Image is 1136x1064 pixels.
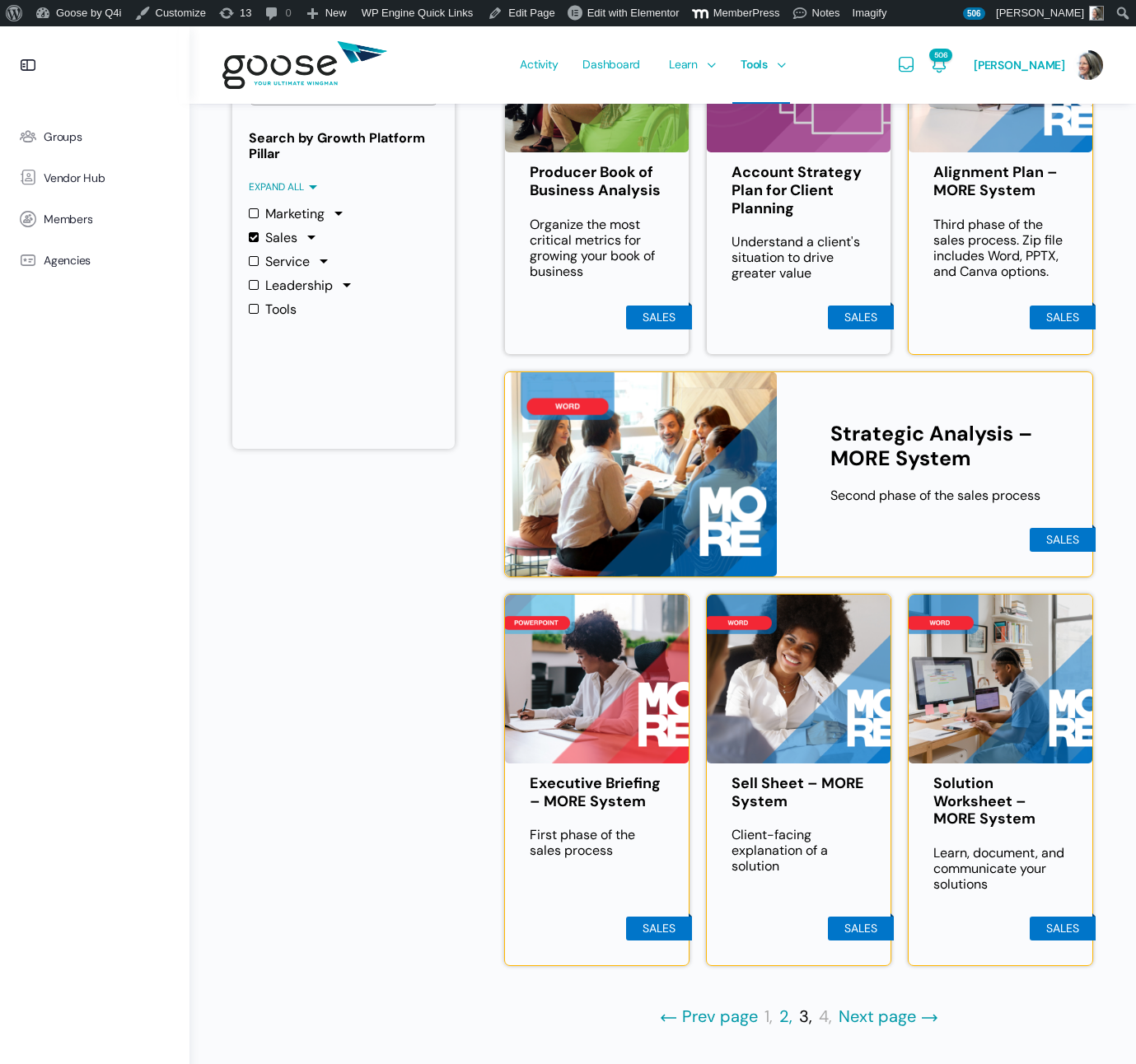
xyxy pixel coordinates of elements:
span: Activity [520,26,558,103]
a: 1, [764,1007,773,1027]
a: Prev page [659,1007,758,1027]
a: Dashboard [574,26,648,104]
span: 506 [963,7,985,20]
a: Alignment Plan – MORE System [933,164,1068,199]
a: Strategic Analysis – MORE System [830,422,1043,471]
a: 3, [799,1007,812,1027]
a: Agencies [8,240,181,281]
a: Messages [896,26,916,104]
a: Notifications [929,26,949,104]
span: Groups [44,130,82,144]
span: 506 [929,49,952,62]
span: Vendor Hub [44,171,105,185]
span: Learn [669,26,698,103]
p: Learn, document, and communicate your solutions [933,845,1068,892]
a: Account Strategy Plan for Client Planning [732,164,866,217]
span: [PERSON_NAME] [974,58,1065,72]
label: Service [249,254,310,269]
a: Learn [661,26,720,104]
span: Agencies [44,254,91,268]
span: Members [44,212,92,226]
iframe: Chat Widget [1054,985,1136,1064]
strong: Search by Growth Platform Pillar [249,130,438,161]
p: Understand a client's situation to drive greater value [732,234,866,281]
label: Marketing [249,206,325,222]
label: Tools [249,301,297,317]
a: Solution Worksheet – MORE System [933,775,1068,828]
li: Sales [828,917,894,940]
a: Executive Briefing – MORE System [530,775,664,810]
a: 2, [779,1007,792,1027]
li: Sales [1030,528,1096,552]
label: Leadership [249,278,333,293]
p: Second phase of the sales process [830,488,1043,503]
a: Vendor Hub [8,157,181,198]
li: Sales [626,917,692,940]
p: Third phase of the sales process. Zip file includes Word, PPTX, and Canva options. [933,217,1068,279]
label: Sales [249,230,297,245]
a: Groups [8,116,181,157]
span: Edit with Elementor [587,7,680,19]
a: 4, [819,1007,832,1027]
a: Producer Book of Business Analysis [530,164,664,199]
span: Dashboard [582,26,640,103]
li: Sales [828,306,894,329]
p: First phase of the sales process [530,827,664,858]
li: Sales [1030,917,1096,940]
span: Expand all [249,181,317,193]
a: Activity [512,26,566,104]
li: Sales [626,306,692,329]
p: Client-facing explanation of a solution [732,827,866,874]
a: [PERSON_NAME] [974,26,1103,104]
li: Sales [1030,306,1096,329]
a: Sell Sheet – MORE System [732,775,866,810]
a: Tools [732,26,790,104]
a: Next page [839,1007,939,1027]
p: Organize the most critical metrics for growing your book of business [530,217,664,279]
a: Members [8,198,181,240]
span: Tools [741,26,768,103]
